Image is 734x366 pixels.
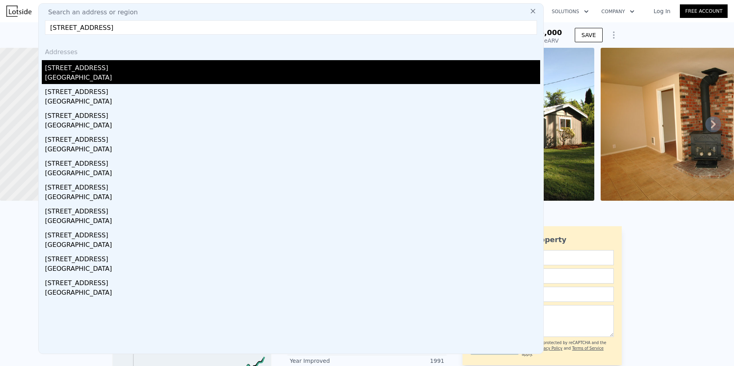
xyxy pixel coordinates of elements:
[45,20,537,35] input: Enter an address, city, region, neighborhood or zip code
[680,4,728,18] a: Free Account
[45,180,540,192] div: [STREET_ADDRESS]
[545,4,595,19] button: Solutions
[367,357,444,365] div: 1991
[45,240,540,251] div: [GEOGRAPHIC_DATA]
[45,216,540,227] div: [GEOGRAPHIC_DATA]
[45,156,540,168] div: [STREET_ADDRESS]
[45,145,540,156] div: [GEOGRAPHIC_DATA]
[42,41,540,60] div: Addresses
[45,204,540,216] div: [STREET_ADDRESS]
[45,264,540,275] div: [GEOGRAPHIC_DATA]
[45,97,540,108] div: [GEOGRAPHIC_DATA]
[45,121,540,132] div: [GEOGRAPHIC_DATA]
[595,4,641,19] button: Company
[290,357,367,365] div: Year Improved
[45,60,540,73] div: [STREET_ADDRESS]
[45,288,540,299] div: [GEOGRAPHIC_DATA]
[45,108,540,121] div: [STREET_ADDRESS]
[572,346,603,350] a: Terms of Service
[606,27,622,43] button: Show Options
[575,28,603,42] button: SAVE
[644,7,680,15] a: Log In
[42,8,138,17] span: Search an address or region
[45,168,540,180] div: [GEOGRAPHIC_DATA]
[45,84,540,97] div: [STREET_ADDRESS]
[45,275,540,288] div: [STREET_ADDRESS]
[45,73,540,84] div: [GEOGRAPHIC_DATA]
[522,340,614,357] div: This site is protected by reCAPTCHA and the Google and apply.
[45,132,540,145] div: [STREET_ADDRESS]
[45,251,540,264] div: [STREET_ADDRESS]
[45,192,540,204] div: [GEOGRAPHIC_DATA]
[537,346,562,350] a: Privacy Policy
[45,227,540,240] div: [STREET_ADDRESS]
[6,6,31,17] img: Lotside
